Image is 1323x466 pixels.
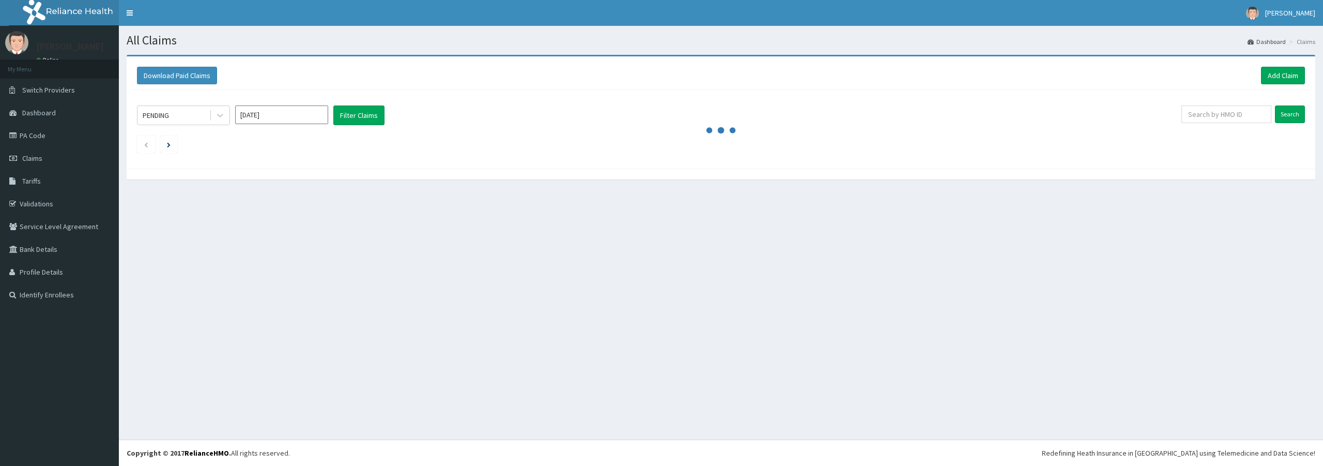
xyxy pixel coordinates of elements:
strong: Copyright © 2017 . [127,448,231,458]
button: Filter Claims [333,106,384,125]
a: Next page [167,140,171,149]
a: Previous page [144,140,148,149]
div: PENDING [143,110,169,121]
input: Search [1275,106,1305,123]
div: Redefining Heath Insurance in [GEOGRAPHIC_DATA] using Telemedicine and Data Science! [1042,448,1315,458]
svg: audio-loading [705,115,736,146]
p: [PERSON_NAME] [36,42,104,51]
a: Dashboard [1248,37,1286,46]
button: Download Paid Claims [137,67,217,84]
input: Select Month and Year [235,106,328,124]
h1: All Claims [127,34,1315,47]
a: Online [36,56,61,64]
img: User Image [1246,7,1259,20]
span: Switch Providers [22,85,75,95]
span: Claims [22,154,42,163]
span: [PERSON_NAME] [1265,8,1315,18]
span: Tariffs [22,176,41,186]
input: Search by HMO ID [1181,106,1271,123]
footer: All rights reserved. [119,440,1323,466]
img: User Image [5,31,28,54]
a: Add Claim [1261,67,1305,84]
li: Claims [1287,37,1315,46]
span: Dashboard [22,108,56,117]
a: RelianceHMO [184,448,229,458]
